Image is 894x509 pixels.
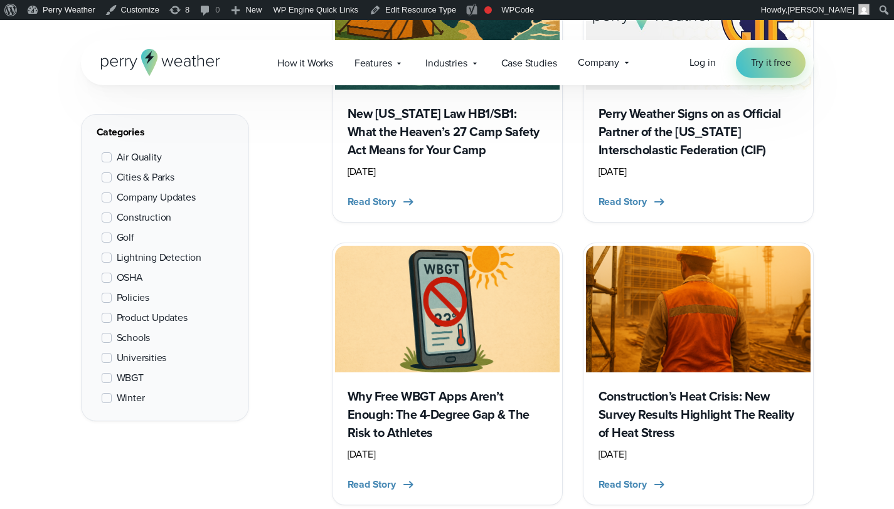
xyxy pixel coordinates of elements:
a: Case Studies [491,50,568,76]
a: Log in [689,55,716,70]
span: WBGT [117,370,144,386]
span: Construction [117,210,172,225]
span: Read Story [348,194,396,209]
span: Industries [425,56,467,71]
span: [PERSON_NAME] [787,5,854,14]
span: Read Story [599,194,647,209]
span: How it Works [277,56,333,71]
span: Product Updates [117,310,188,325]
button: Read Story [599,477,667,492]
span: OSHA [117,270,143,285]
div: [DATE] [599,164,798,179]
div: [DATE] [348,447,547,462]
img: Free wbgt app zelus [335,246,560,372]
span: Schools [117,330,151,345]
img: Construction heat stress [586,246,811,372]
div: [DATE] [599,447,798,462]
span: Universities [117,350,167,365]
button: Read Story [599,194,667,209]
button: Read Story [348,194,416,209]
button: Read Story [348,477,416,492]
span: Read Story [599,477,647,492]
span: Read Story [348,477,396,492]
span: Company [578,55,619,70]
h3: New [US_STATE] Law HB1/SB1: What the Heaven’s 27 Camp Safety Act Means for Your Camp [348,105,547,159]
span: Policies [117,290,150,305]
span: Features [354,56,392,71]
div: [DATE] [348,164,547,179]
a: How it Works [267,50,344,76]
span: Winter [117,391,145,406]
h3: Perry Weather Signs on as Official Partner of the [US_STATE] Interscholastic Federation (CIF) [599,105,798,159]
h3: Construction’s Heat Crisis: New Survey Results Highlight The Reality of Heat Stress [599,387,798,442]
span: Cities & Parks [117,170,174,185]
span: Lightning Detection [117,250,202,265]
h3: Why Free WBGT Apps Aren’t Enough: The 4-Degree Gap & The Risk to Athletes [348,387,547,442]
a: Free wbgt app zelus Why Free WBGT Apps Aren’t Enough: The 4-Degree Gap & The Risk to Athletes [DA... [332,243,563,505]
span: Golf [117,230,134,245]
span: Try it free [751,55,791,70]
span: Air Quality [117,150,162,165]
span: Case Studies [501,56,557,71]
div: Focus keyphrase not set [484,6,492,14]
a: Construction heat stress Construction’s Heat Crisis: New Survey Results Highlight The Reality of ... [583,243,814,505]
span: Company Updates [117,190,196,205]
a: Try it free [736,48,806,78]
div: Categories [97,125,233,140]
